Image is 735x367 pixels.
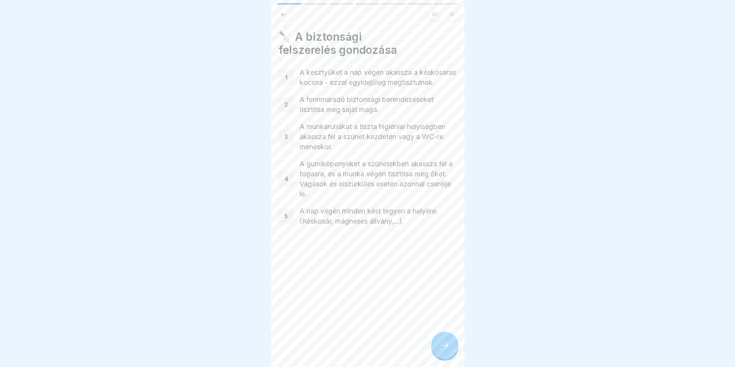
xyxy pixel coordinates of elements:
[279,30,457,57] h4: 🔪 A biztonsági felszerelés gondozása
[284,133,288,140] p: 3
[300,122,457,152] p: A munkaruhákat a tiszta higiéniai helyiségben akassza fel a szünet kezdetén vagy a WC-re menéskor.
[285,74,287,81] p: 1
[300,206,457,226] p: A nap végén minden kést tegyen a helyére. (Késkosár, mágneses állvány,...).
[300,159,457,199] p: A gumiköpenyeket a szünetekben akassza fel a fogasra, és a munka végén tisztítsa meg őket. Vágáso...
[284,176,288,183] p: 4
[300,95,457,115] p: A fennmaradó biztonsági berendezéseket tisztítsa meg saját maga.
[300,67,457,88] p: A kesztyűket a nap végén akassza a késkosaras kocsira - ezzel egyidejűleg megtisztulnak.
[284,101,288,108] p: 2
[284,213,288,220] p: 5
